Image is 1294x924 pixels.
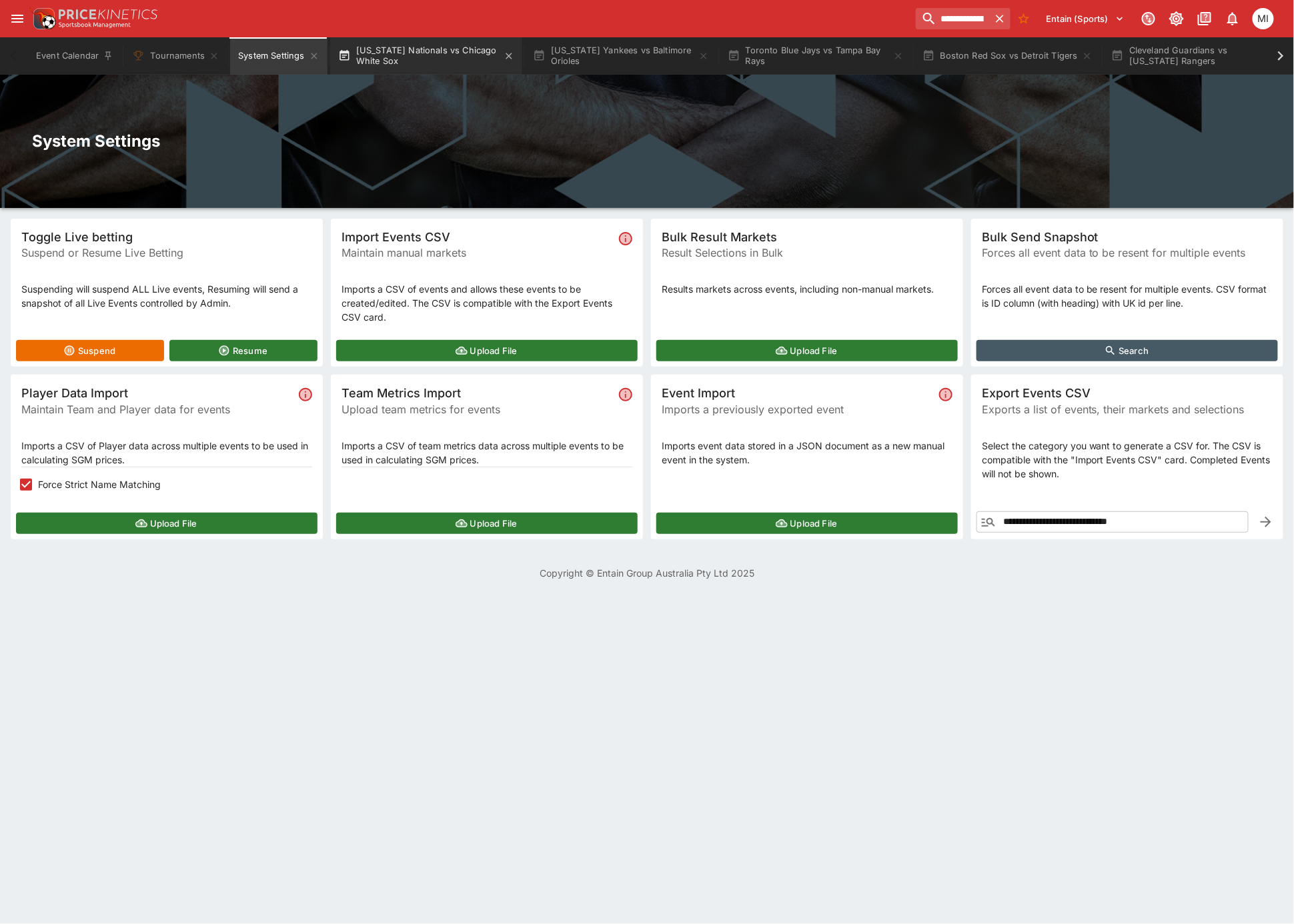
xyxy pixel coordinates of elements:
div: michael.wilczynski [1253,8,1274,29]
button: Upload File [336,513,638,534]
input: search [916,8,989,29]
button: No Bookmarks [1013,8,1035,29]
img: Sportsbook Management [59,22,131,28]
button: Resume [169,340,317,361]
button: [US_STATE] Nationals vs Chicago White Sox [330,37,522,75]
button: System Settings [230,37,327,75]
span: Team Metrics Import [342,385,614,401]
span: Suspend or Resume Live Betting [21,245,312,261]
button: Toggle light/dark mode [1165,7,1189,31]
button: Upload File [336,340,638,361]
span: Import Events CSV [342,229,614,245]
button: Search [977,340,1278,361]
button: Upload File [656,513,958,534]
p: Imports a CSV of team metrics data across multiple events to be used in calculating SGM prices. [342,439,632,467]
p: Imports event data stored in a JSON document as a new manual event in the system. [662,439,952,467]
button: Toronto Blue Jays vs Tampa Bay Rays [720,37,912,75]
span: Toggle Live betting [21,229,312,245]
button: Upload File [16,513,317,534]
span: Player Data Import [21,385,293,401]
button: Connected to PK [1137,7,1161,31]
span: Result Selections in Bulk [662,245,952,261]
img: PriceKinetics Logo [29,5,56,32]
button: Upload File [656,340,958,361]
span: Exports a list of events, their markets and selections [982,401,1273,417]
img: PriceKinetics [59,9,157,19]
p: Results markets across events, including non-manual markets. [662,282,952,296]
button: michael.wilczynski [1249,4,1278,33]
p: Select the category you want to generate a CSV for. The CSV is compatible with the "Import Events... [982,439,1273,481]
span: Bulk Result Markets [662,229,952,245]
button: Boston Red Sox vs Detroit Tigers [914,37,1101,75]
span: Maintain Team and Player data for events [21,401,293,417]
span: Force Strict Name Matching [38,477,161,491]
h2: System Settings [32,131,1262,151]
button: Suspend [16,340,164,361]
span: Imports a previously exported event [662,401,934,417]
span: Bulk Send Snapshot [982,229,1273,245]
button: Select Tenant [1039,8,1133,29]
button: [US_STATE] Yankees vs Baltimore Orioles [525,37,717,75]
p: Suspending will suspend ALL Live events, Resuming will send a snapshot of all Live Events control... [21,282,312,310]
span: Maintain manual markets [342,245,614,261]
span: Forces all event data to be resent for multiple events [982,245,1273,261]
button: Documentation [1193,7,1217,31]
button: Event Calendar [28,37,121,75]
p: Forces all event data to be resent for multiple events. CSV format is ID column (with heading) wi... [982,282,1273,310]
button: Tournaments [124,37,227,75]
button: Notifications [1221,7,1245,31]
p: Imports a CSV of events and allows these events to be created/edited. The CSV is compatible with ... [342,282,632,324]
button: open drawer [5,7,29,31]
span: Event Import [662,385,934,401]
span: Upload team metrics for events [342,401,614,417]
span: Export Events CSV [982,385,1273,401]
p: Imports a CSV of Player data across multiple events to be used in calculating SGM prices. [21,439,312,467]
